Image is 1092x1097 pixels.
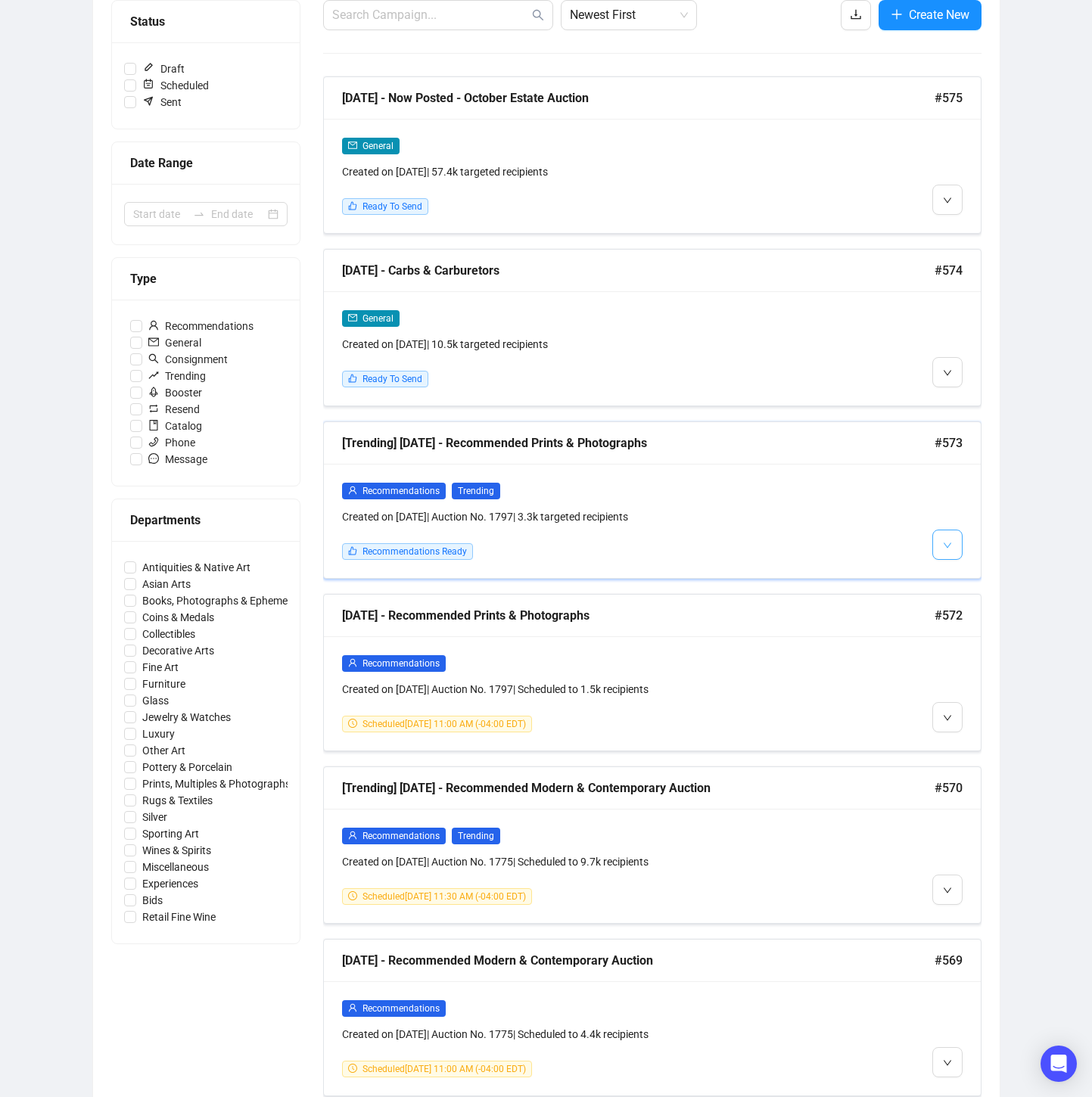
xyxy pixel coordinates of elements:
span: Pottery & Porcelain [136,759,238,775]
span: General [142,334,207,351]
span: Recommendations Ready [362,546,467,557]
a: [DATE] - Recommended Modern & Contemporary Auction#569userRecommendationsCreated on [DATE]| Aucti... [323,939,982,1096]
span: Experiences [136,875,204,892]
span: #569 [935,951,963,970]
div: [Trending] [DATE] - Recommended Prints & Photographs [342,434,935,452]
div: [DATE] - Now Posted - October Estate Auction [342,89,935,107]
span: Books, Photographs & Ephemera [136,592,303,609]
span: Draft [136,61,191,77]
div: [DATE] - Recommended Modern & Contemporary Auction [342,951,935,970]
input: End date [211,206,265,222]
span: #574 [935,261,963,280]
span: down [943,1058,952,1067]
span: Collectibles [136,626,201,642]
span: user [348,831,357,840]
span: down [943,713,952,723]
span: Glass [136,692,175,709]
div: Created on [DATE] | Auction No. 1775 | Scheduled to 4.4k recipients [342,1026,805,1043]
span: down [943,196,952,205]
span: Resend [142,401,206,418]
span: mail [348,313,357,322]
span: message [148,453,159,464]
span: Recommendations [142,318,260,334]
a: [DATE] - Recommended Prints & Photographs#572userRecommendationsCreated on [DATE]| Auction No. 17... [323,594,982,751]
div: Departments [130,511,282,530]
div: [DATE] - Recommended Prints & Photographs [342,606,935,625]
span: Recommendations [362,831,440,841]
span: Message [142,451,213,468]
span: Consignment [142,351,234,368]
span: Sporting Art [136,825,205,842]
span: download [850,8,862,20]
span: like [348,546,357,555]
span: General [362,313,394,324]
span: Ready To Send [362,374,422,384]
div: Created on [DATE] | Auction No. 1797 | 3.3k targeted recipients [342,508,805,525]
span: Coins & Medals [136,609,220,626]
span: Scheduled [DATE] 11:30 AM (-04:00 EDT) [362,891,526,902]
span: Create New [909,5,969,24]
span: rise [148,370,159,381]
span: Furniture [136,676,191,692]
span: Trending [452,828,500,844]
div: [DATE] - Carbs & Carburetors [342,261,935,280]
span: Scheduled [DATE] 11:00 AM (-04:00 EDT) [362,719,526,729]
span: mail [148,337,159,347]
div: Date Range [130,154,282,172]
span: #575 [935,89,963,107]
span: Recommendations [362,1003,440,1014]
span: down [943,541,952,550]
span: retweet [148,403,159,414]
a: [DATE] - Carbs & Carburetors#574mailGeneralCreated on [DATE]| 10.5k targeted recipientslikeReady ... [323,249,982,406]
span: Trending [452,483,500,499]
div: Open Intercom Messenger [1041,1046,1077,1082]
span: Booster [142,384,208,401]
span: Phone [142,434,201,451]
div: Created on [DATE] | Auction No. 1775 | Scheduled to 9.7k recipients [342,853,805,870]
span: book [148,420,159,430]
span: General [362,141,394,151]
span: like [348,374,357,383]
span: mail [348,141,357,150]
span: Antiquities & Native Art [136,559,257,576]
span: Scheduled [DATE] 11:00 AM (-04:00 EDT) [362,1064,526,1074]
span: Luxury [136,726,181,742]
span: Recommendations [362,486,440,496]
span: Retail Fine Wine [136,909,222,925]
span: user [348,486,357,495]
span: clock-circle [348,891,357,900]
div: Created on [DATE] | 57.4k targeted recipients [342,163,805,180]
span: search [532,9,544,21]
div: Created on [DATE] | 10.5k targeted recipients [342,336,805,353]
div: Created on [DATE] | Auction No. 1797 | Scheduled to 1.5k recipients [342,681,805,698]
span: Miscellaneous [136,859,215,875]
span: user [348,1003,357,1012]
span: clock-circle [348,1064,357,1073]
span: #570 [935,778,963,797]
a: [Trending] [DATE] - Recommended Modern & Contemporary Auction#570userRecommendationsTrendingCreat... [323,766,982,924]
span: rocket [148,387,159,397]
span: to [193,208,205,220]
span: Jewelry & Watches [136,709,237,726]
div: Status [130,12,282,31]
span: #573 [935,434,963,452]
a: [DATE] - Now Posted - October Estate Auction#575mailGeneralCreated on [DATE]| 57.4k targeted reci... [323,76,982,234]
span: #572 [935,606,963,625]
span: Rugs & Textiles [136,792,219,809]
span: Sent [136,94,188,110]
span: plus [891,8,903,20]
span: Prints, Multiples & Photographs [136,775,297,792]
span: Fine Art [136,659,185,676]
span: Decorative Arts [136,642,220,659]
span: phone [148,437,159,447]
a: [Trending] [DATE] - Recommended Prints & Photographs#573userRecommendationsTrendingCreated on [DA... [323,421,982,579]
span: Catalog [142,418,208,434]
span: Asian Arts [136,576,197,592]
span: Scheduled [136,77,215,94]
span: Recommendations [362,658,440,669]
span: like [348,201,357,210]
span: Bids [136,892,169,909]
span: user [348,658,357,667]
span: Newest First [570,1,688,30]
span: Other Art [136,742,191,759]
